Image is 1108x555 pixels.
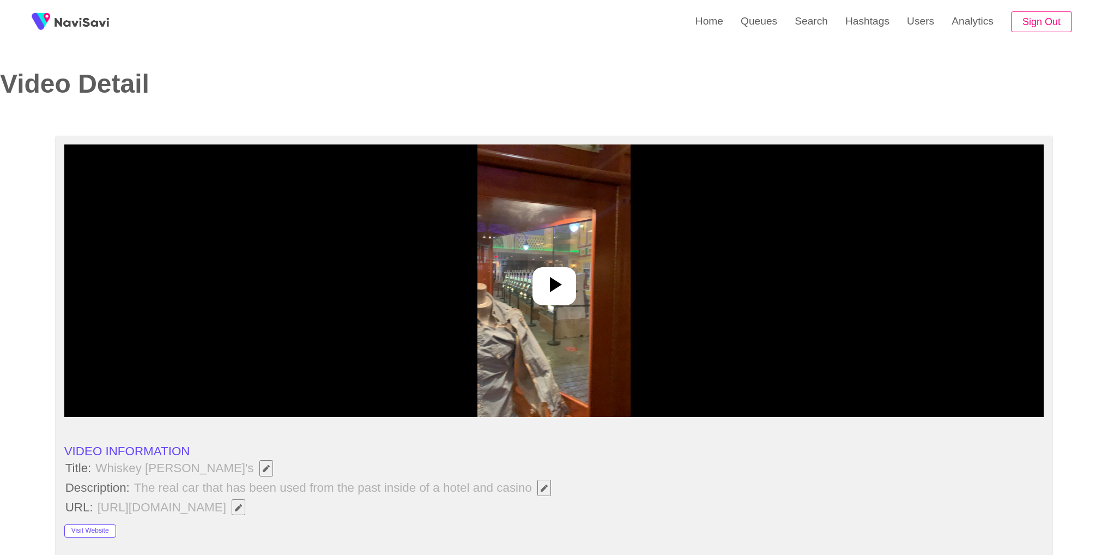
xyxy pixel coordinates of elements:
[94,459,279,478] span: Whiskey [PERSON_NAME]'s
[64,444,1044,459] li: VIDEO INFORMATION
[64,461,93,475] span: Title:
[55,16,109,27] img: fireSpot
[540,485,549,492] span: Edit Field
[259,460,273,476] button: Edit Field
[477,144,631,417] img: video poster
[96,498,252,517] span: [URL][DOMAIN_NAME]
[234,504,243,511] span: Edit Field
[64,500,94,515] span: URL:
[133,479,558,497] span: The real car that has been used from the past inside of a hotel and casino
[232,499,245,516] button: Edit Field
[64,524,116,538] button: Visit Website
[537,480,551,496] button: Edit Field
[1011,11,1072,33] button: Sign Out
[64,481,131,495] span: Description:
[27,8,55,35] img: fireSpot
[262,465,271,472] span: Edit Field
[64,522,116,535] a: Visit Website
